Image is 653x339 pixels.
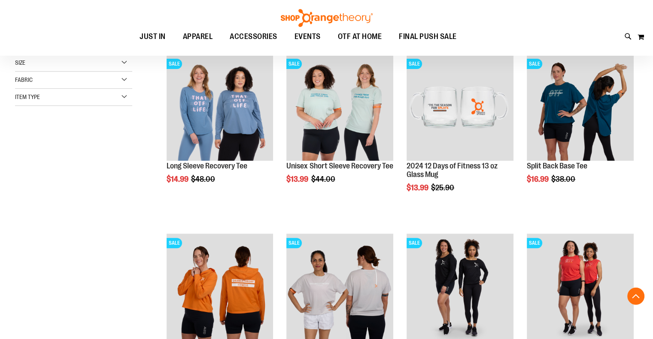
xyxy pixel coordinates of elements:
[407,238,422,248] span: SALE
[286,54,393,162] a: Main of 2024 AUGUST Unisex Short Sleeve Recovery TeeSALE
[527,54,634,162] a: Split Back Base TeeSALE
[286,175,310,183] span: $13.99
[402,50,518,214] div: product
[15,93,40,100] span: Item Type
[390,27,465,46] a: FINAL PUSH SALE
[230,27,277,46] span: ACCESSORIES
[15,59,25,66] span: Size
[399,27,457,46] span: FINAL PUSH SALE
[167,54,273,161] img: Main of 2024 AUGUST Long Sleeve Recovery Tee
[286,54,393,161] img: Main of 2024 AUGUST Unisex Short Sleeve Recovery Tee
[282,50,398,206] div: product
[407,183,430,192] span: $13.99
[286,162,393,170] a: Unisex Short Sleeve Recovery Tee
[286,238,302,248] span: SALE
[174,27,222,47] a: APPAREL
[15,76,33,83] span: Fabric
[527,59,542,69] span: SALE
[407,54,513,162] a: Main image of 2024 12 Days of Fitness 13 oz Glass MugSALE
[286,27,329,47] a: EVENTS
[279,9,374,27] img: Shop Orangetheory
[311,175,336,183] span: $44.00
[527,162,587,170] a: Split Back Base Tee
[551,175,577,183] span: $38.00
[527,54,634,161] img: Split Back Base Tee
[627,288,644,305] button: Back To Top
[167,54,273,162] a: Main of 2024 AUGUST Long Sleeve Recovery TeeSALE
[295,27,321,46] span: EVENTS
[329,27,391,47] a: OTF AT HOME
[183,27,213,46] span: APPAREL
[167,162,247,170] a: Long Sleeve Recovery Tee
[527,238,542,248] span: SALE
[131,27,174,47] a: JUST IN
[522,50,638,206] div: product
[221,27,286,47] a: ACCESSORIES
[191,175,216,183] span: $48.00
[167,238,182,248] span: SALE
[407,162,498,179] a: 2024 12 Days of Fitness 13 oz Glass Mug
[338,27,382,46] span: OTF AT HOME
[167,59,182,69] span: SALE
[527,175,550,183] span: $16.99
[286,59,302,69] span: SALE
[431,183,456,192] span: $25.90
[167,175,190,183] span: $14.99
[407,59,422,69] span: SALE
[407,54,513,161] img: Main image of 2024 12 Days of Fitness 13 oz Glass Mug
[162,50,278,206] div: product
[140,27,166,46] span: JUST IN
